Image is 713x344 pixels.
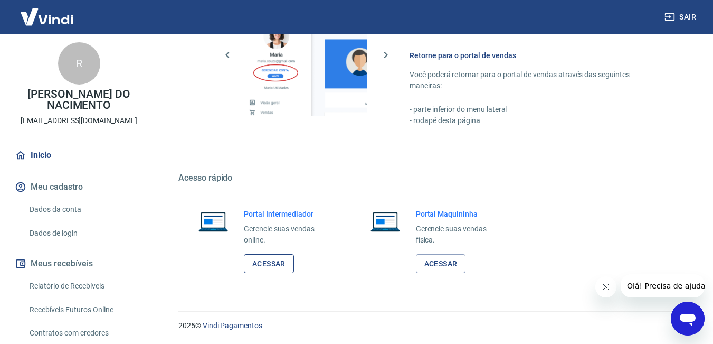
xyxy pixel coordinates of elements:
[244,209,331,219] h6: Portal Intermediador
[244,224,331,246] p: Gerencie suas vendas online.
[244,254,294,274] a: Acessar
[13,175,145,199] button: Meu cadastro
[8,89,149,111] p: [PERSON_NAME] DO NACIMENTO
[13,1,81,33] img: Vindi
[58,42,100,85] div: R
[13,144,145,167] a: Início
[416,224,503,246] p: Gerencie suas vendas física.
[363,209,407,234] img: Imagem de um notebook aberto
[410,50,662,61] h6: Retorne para o portal de vendas
[416,254,466,274] a: Acessar
[25,222,145,244] a: Dados de login
[662,7,700,27] button: Sair
[410,104,662,115] p: - parte inferior do menu lateral
[191,209,235,234] img: Imagem de um notebook aberto
[410,69,662,91] p: Você poderá retornar para o portal de vendas através das seguintes maneiras:
[595,276,616,297] iframe: Fechar mensagem
[13,252,145,275] button: Meus recebíveis
[6,7,89,16] span: Olá! Precisa de ajuda?
[178,173,688,183] h5: Acesso rápido
[25,199,145,220] a: Dados da conta
[25,299,145,321] a: Recebíveis Futuros Online
[203,321,262,330] a: Vindi Pagamentos
[25,275,145,297] a: Relatório de Recebíveis
[416,209,503,219] h6: Portal Maquininha
[21,115,137,126] p: [EMAIL_ADDRESS][DOMAIN_NAME]
[178,320,688,331] p: 2025 ©
[621,274,705,297] iframe: Mensagem da empresa
[25,322,145,344] a: Contratos com credores
[410,115,662,126] p: - rodapé desta página
[671,302,705,336] iframe: Botão para abrir a janela de mensagens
